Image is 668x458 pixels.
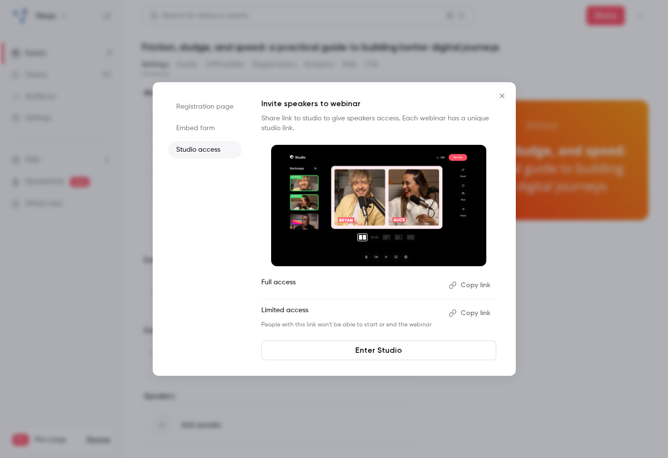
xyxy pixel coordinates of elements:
button: Close [492,86,512,106]
li: Studio access [168,141,242,159]
p: Full access [261,277,441,293]
button: Copy link [445,277,496,293]
li: Registration page [168,98,242,115]
p: People with this link won't be able to start or end the webinar [261,321,441,329]
img: Invite speakers to webinar [271,145,486,266]
p: Limited access [261,305,441,321]
p: Invite speakers to webinar [261,98,496,110]
a: Enter Studio [261,341,496,360]
p: Share link to studio to give speakers access. Each webinar has a unique studio link. [261,114,496,133]
li: Embed form [168,119,242,137]
button: Copy link [445,305,496,321]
